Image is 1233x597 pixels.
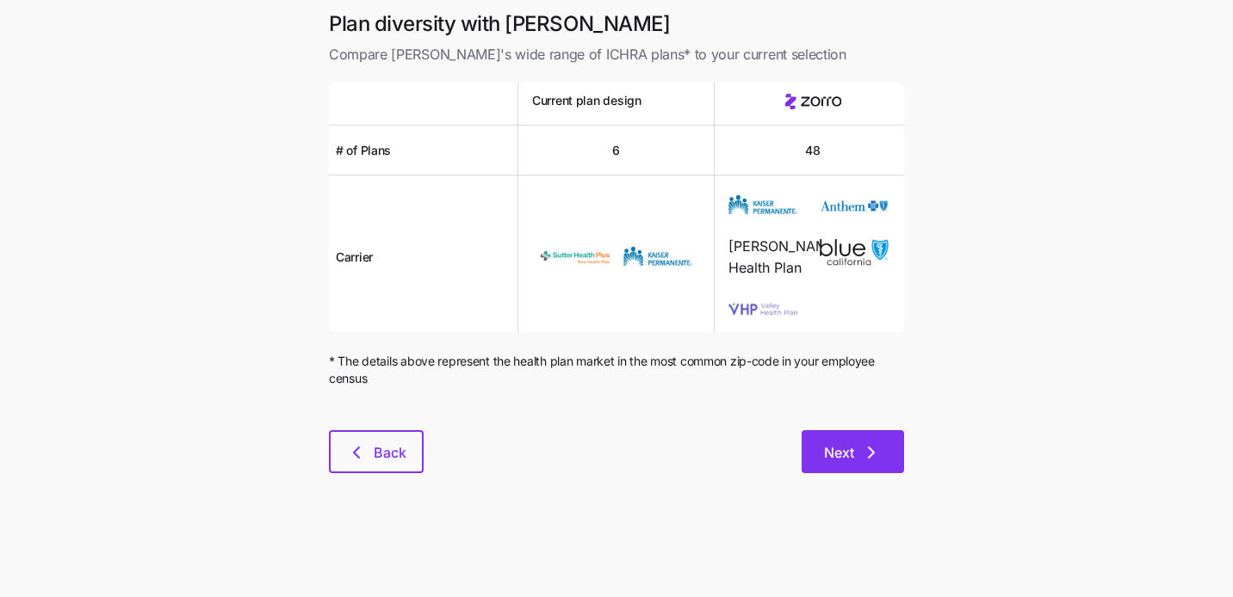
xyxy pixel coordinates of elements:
span: 48 [805,142,820,159]
span: # of Plans [336,142,391,159]
button: Next [802,430,904,473]
span: * The details above represent the health plan market in the most common zip-code in your employee... [329,353,904,388]
button: Back [329,430,424,473]
span: Carrier [336,249,373,266]
img: Carrier [541,241,610,274]
img: Carrier [820,189,889,222]
span: Next [824,442,854,463]
img: Carrier [728,292,797,325]
h1: Plan diversity with [PERSON_NAME] [329,10,904,37]
span: 6 [612,142,620,159]
span: Back [374,442,406,463]
img: Carrier [728,189,797,222]
span: Current plan design [532,92,641,109]
img: Carrier [623,241,692,274]
img: Carrier [820,236,889,268]
span: [PERSON_NAME] Health Plan [728,236,846,279]
span: Compare [PERSON_NAME]'s wide range of ICHRA plans* to your current selection [329,44,904,65]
